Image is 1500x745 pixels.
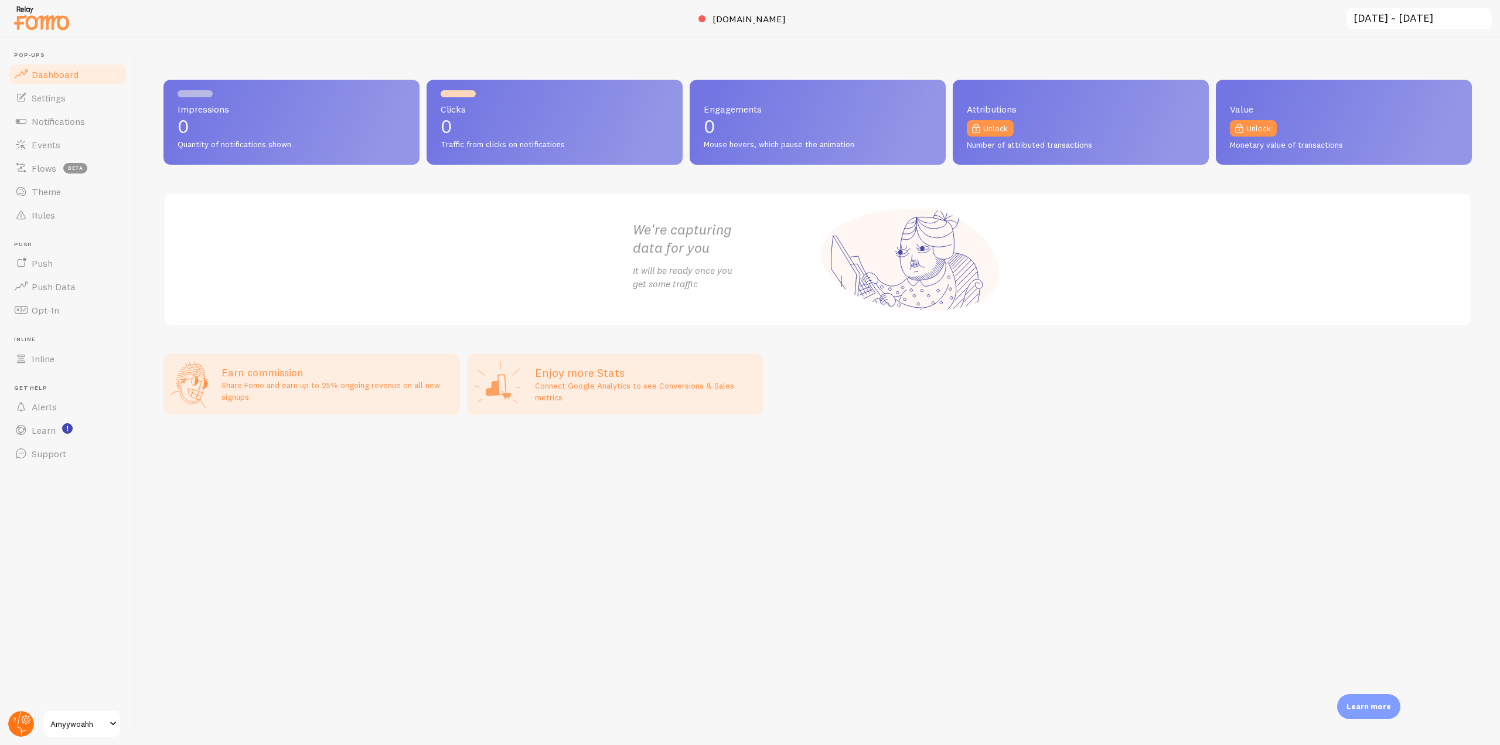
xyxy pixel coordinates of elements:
[32,257,53,269] span: Push
[704,117,932,136] p: 0
[1230,140,1458,151] span: Monetary value of transactions
[7,347,128,370] a: Inline
[32,139,60,151] span: Events
[7,133,128,157] a: Events
[32,186,61,198] span: Theme
[467,354,763,415] a: Enjoy more Stats Connect Google Analytics to see Conversions & Sales metrics
[1230,104,1458,114] span: Value
[1346,701,1391,712] p: Learn more
[441,117,669,136] p: 0
[7,298,128,322] a: Opt-In
[32,115,85,127] span: Notifications
[7,251,128,275] a: Push
[63,163,87,174] span: beta
[178,104,405,114] span: Impressions
[441,140,669,150] span: Traffic from clicks on notifications
[704,140,932,150] span: Mouse hovers, which pause the animation
[32,69,79,80] span: Dashboard
[967,120,1014,137] a: Unlock
[7,63,128,86] a: Dashboard
[62,423,73,434] svg: <p>Watch New Feature Tutorials!</p>
[14,241,128,249] span: Push
[7,110,128,133] a: Notifications
[12,3,71,33] img: fomo-relay-logo-orange.svg
[32,304,59,316] span: Opt-In
[32,281,76,292] span: Push Data
[7,203,128,227] a: Rules
[178,117,405,136] p: 0
[535,365,756,380] h2: Enjoy more Stats
[221,379,453,403] p: Share Fomo and earn up to 25% ongoing revenue on all new signups
[32,92,66,104] span: Settings
[7,180,128,203] a: Theme
[32,162,56,174] span: Flows
[32,401,57,413] span: Alerts
[633,264,818,291] p: It will be ready once you get some traffic
[7,157,128,180] a: Flows beta
[967,140,1195,151] span: Number of attributed transactions
[7,442,128,465] a: Support
[967,104,1195,114] span: Attributions
[42,710,121,738] a: Amyywoahh
[633,220,818,257] h2: We're capturing data for you
[50,717,106,731] span: Amyywoahh
[14,336,128,343] span: Inline
[1230,120,1277,137] a: Unlock
[14,52,128,59] span: Pop-ups
[535,380,756,403] p: Connect Google Analytics to see Conversions & Sales metrics
[178,140,405,150] span: Quantity of notifications shown
[32,209,55,221] span: Rules
[221,366,453,379] h3: Earn commission
[704,104,932,114] span: Engagements
[474,361,521,408] img: Google Analytics
[7,86,128,110] a: Settings
[7,275,128,298] a: Push Data
[32,424,56,436] span: Learn
[32,448,66,460] span: Support
[441,104,669,114] span: Clicks
[1337,694,1400,719] div: Learn more
[14,385,128,392] span: Get Help
[32,353,54,365] span: Inline
[7,395,128,419] a: Alerts
[7,419,128,442] a: Learn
